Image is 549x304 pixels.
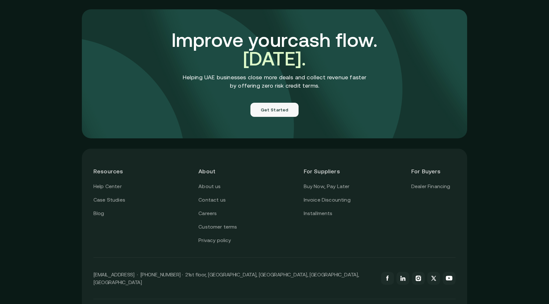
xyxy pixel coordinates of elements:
[411,182,450,191] a: Dealer Financing
[304,196,351,204] a: Invoice Discounting
[93,182,122,191] a: Help Center
[93,160,138,182] header: Resources
[183,73,367,90] p: Helping UAE businesses close more deals and collect revenue faster by offering zero risk credit t...
[138,31,411,68] h3: Improve your cash flow.
[198,196,226,204] a: Contact us
[411,160,456,182] header: For Buyers
[93,196,125,204] a: Case Studies
[304,209,333,218] a: Installments
[304,160,351,182] header: For Suppliers
[243,48,306,70] span: [DATE].
[198,209,217,218] a: Careers
[198,182,221,191] a: About us
[82,9,467,138] img: comfi
[304,182,350,191] a: Buy Now, Pay Later
[198,236,231,245] a: Privacy policy
[198,160,243,182] header: About
[93,209,104,218] a: Blog
[250,103,299,117] button: Get Started
[198,223,237,231] a: Customer terms
[93,271,375,286] p: [EMAIL_ADDRESS] · [PHONE_NUMBER] · 21st floor, [GEOGRAPHIC_DATA], [GEOGRAPHIC_DATA], [GEOGRAPHIC_...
